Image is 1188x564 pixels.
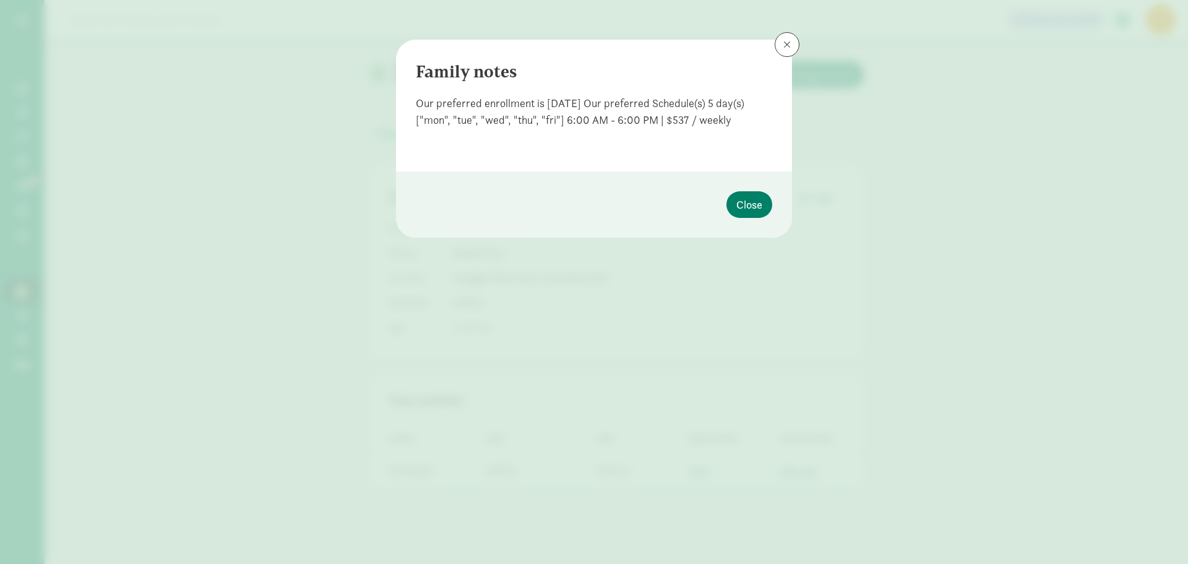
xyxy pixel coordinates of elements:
button: Close [726,191,772,218]
div: Family notes [416,59,772,85]
span: Close [736,196,762,213]
div: Our preferred enrollment is [DATE] Our preferred Schedule(s) 5 day(s) ["mon", "tue", "wed", "thu"... [416,95,772,128]
iframe: Chat Widget [1126,505,1188,564]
